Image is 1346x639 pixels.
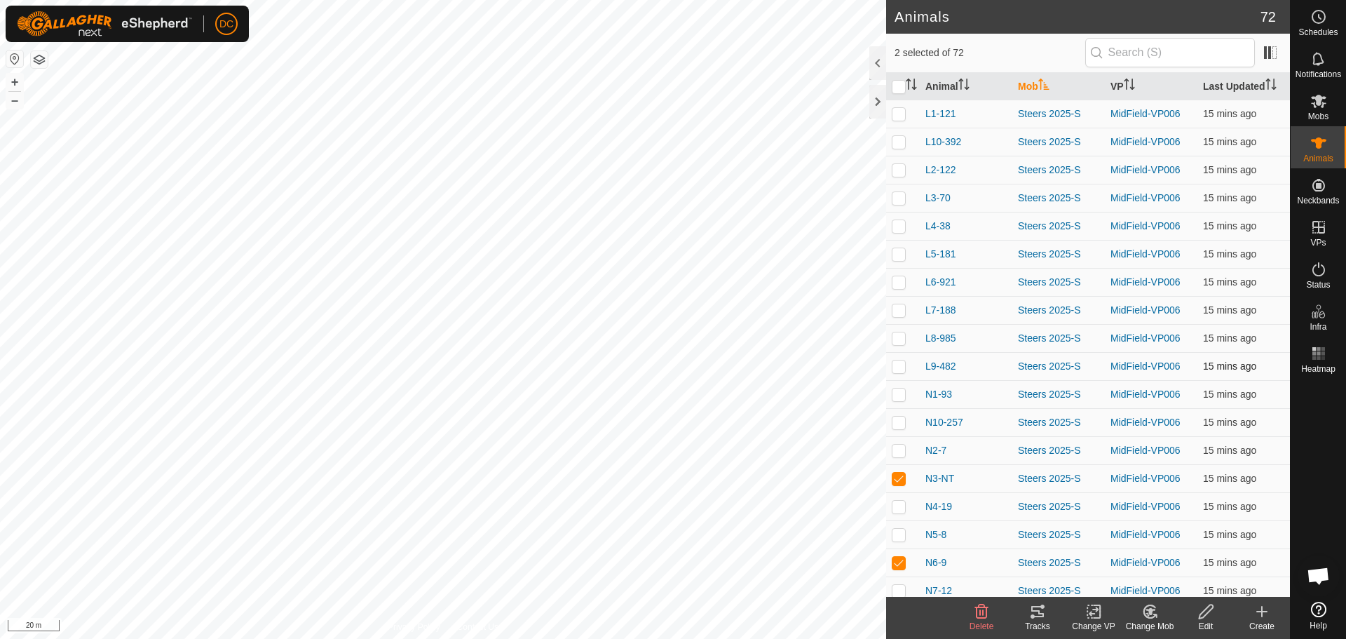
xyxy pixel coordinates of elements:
[1203,417,1256,428] span: 4 Sept 2025, 11:44 pm
[925,359,956,374] span: L9-482
[1203,473,1256,484] span: 4 Sept 2025, 11:44 pm
[895,46,1085,60] span: 2 selected of 72
[1298,28,1338,36] span: Schedules
[17,11,192,36] img: Gallagher Logo
[1297,196,1339,205] span: Neckbands
[1298,555,1340,597] a: Open chat
[925,219,951,234] span: L4-38
[1203,557,1256,568] span: 4 Sept 2025, 11:45 pm
[1110,473,1181,484] a: MidField-VP006
[895,8,1260,25] h2: Animals
[1203,108,1256,119] span: 4 Sept 2025, 11:44 pm
[1105,73,1197,100] th: VP
[925,163,956,177] span: L2-122
[6,51,23,67] button: Reset Map
[1306,281,1330,289] span: Status
[1110,557,1181,568] a: MidField-VP006
[1012,73,1105,100] th: Mob
[219,17,233,32] span: DC
[1308,112,1328,121] span: Mobs
[1203,529,1256,540] span: 4 Sept 2025, 11:44 pm
[925,191,951,206] span: L3-70
[1203,192,1256,203] span: 4 Sept 2025, 11:44 pm
[925,247,956,262] span: L5-181
[1018,303,1099,318] div: Steers 2025-S
[1110,501,1181,512] a: MidField-VP006
[1301,365,1335,373] span: Heatmap
[925,275,956,290] span: L6-921
[1122,620,1178,633] div: Change Mob
[1110,361,1181,372] a: MidField-VP006
[1018,107,1099,121] div: Steers 2025-S
[1310,621,1327,630] span: Help
[1018,527,1099,542] div: Steers 2025-S
[1110,332,1181,344] a: MidField-VP006
[925,527,946,542] span: N5-8
[1310,323,1326,331] span: Infra
[1110,220,1181,231] a: MidField-VP006
[31,51,48,68] button: Map Layers
[925,415,963,430] span: N10-257
[1009,620,1066,633] div: Tracks
[1018,135,1099,149] div: Steers 2025-S
[1203,361,1256,372] span: 4 Sept 2025, 11:44 pm
[1018,556,1099,570] div: Steers 2025-S
[457,621,498,633] a: Contact Us
[1110,304,1181,316] a: MidField-VP006
[1203,276,1256,288] span: 4 Sept 2025, 11:44 pm
[388,621,440,633] a: Privacy Policy
[1203,164,1256,175] span: 4 Sept 2025, 11:44 pm
[1018,247,1099,262] div: Steers 2025-S
[1260,6,1276,27] span: 72
[1110,164,1181,175] a: MidField-VP006
[1178,620,1234,633] div: Edit
[925,303,956,318] span: L7-188
[1110,136,1181,147] a: MidField-VP006
[1018,584,1099,598] div: Steers 2025-S
[1018,499,1099,514] div: Steers 2025-S
[1110,529,1181,540] a: MidField-VP006
[1085,38,1255,67] input: Search (S)
[1203,585,1256,596] span: 4 Sept 2025, 11:45 pm
[1203,332,1256,344] span: 4 Sept 2025, 11:44 pm
[1018,359,1099,374] div: Steers 2025-S
[958,81,970,92] p-sorticon: Activate to sort
[1296,70,1341,79] span: Notifications
[925,584,952,598] span: N7-12
[1203,220,1256,231] span: 4 Sept 2025, 11:44 pm
[1110,108,1181,119] a: MidField-VP006
[925,387,952,402] span: N1-93
[1303,154,1333,163] span: Animals
[1110,276,1181,288] a: MidField-VP006
[1203,501,1256,512] span: 4 Sept 2025, 11:44 pm
[1265,81,1277,92] p-sorticon: Activate to sort
[1110,192,1181,203] a: MidField-VP006
[925,471,954,486] span: N3-NT
[970,621,994,631] span: Delete
[1018,443,1099,458] div: Steers 2025-S
[1110,445,1181,456] a: MidField-VP006
[925,443,946,458] span: N2-7
[1203,389,1256,400] span: 4 Sept 2025, 11:44 pm
[6,92,23,109] button: –
[1203,304,1256,316] span: 4 Sept 2025, 11:44 pm
[1018,275,1099,290] div: Steers 2025-S
[1310,238,1326,247] span: VPs
[925,135,961,149] span: L10-392
[1018,387,1099,402] div: Steers 2025-S
[1203,248,1256,260] span: 4 Sept 2025, 11:44 pm
[1203,136,1256,147] span: 4 Sept 2025, 11:44 pm
[1038,81,1049,92] p-sorticon: Activate to sort
[1110,585,1181,596] a: MidField-VP006
[6,74,23,90] button: +
[920,73,1012,100] th: Animal
[925,556,946,570] span: N6-9
[1018,163,1099,177] div: Steers 2025-S
[1291,596,1346,635] a: Help
[1234,620,1290,633] div: Create
[1066,620,1122,633] div: Change VP
[1018,191,1099,206] div: Steers 2025-S
[1110,248,1181,260] a: MidField-VP006
[1018,219,1099,234] div: Steers 2025-S
[925,499,952,514] span: N4-19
